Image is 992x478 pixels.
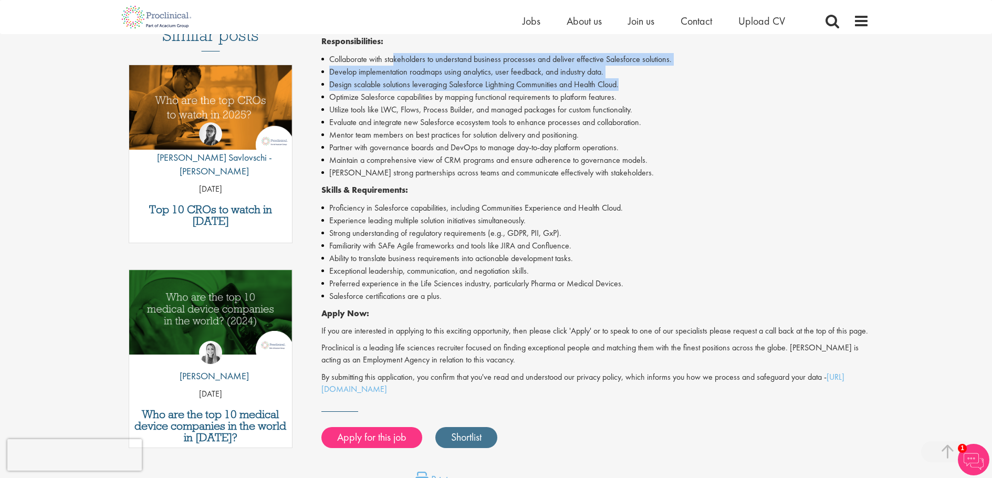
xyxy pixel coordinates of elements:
li: Design scalable solutions leveraging Salesforce Lightning Communities and Health Cloud. [321,78,869,91]
li: Partner with governance boards and DevOps to manage day-to-day platform operations. [321,141,869,154]
a: Upload CV [738,14,785,28]
img: Chatbot [958,444,989,475]
h3: Similar posts [162,26,259,51]
a: Shortlist [435,427,497,448]
li: Ability to translate business requirements into actionable development tasks. [321,252,869,265]
p: [DATE] [129,388,293,400]
li: Proficiency in Salesforce capabilities, including Communities Experience and Health Cloud. [321,202,869,214]
a: Link to a post [129,270,293,363]
li: Utilize tools like LWC, Flows, Process Builder, and managed packages for custom functionality. [321,103,869,116]
li: [PERSON_NAME] strong partnerships across teams and communicate effectively with stakeholders. [321,167,869,179]
a: Hannah Burke [PERSON_NAME] [172,341,249,388]
p: [PERSON_NAME] Savlovschi - [PERSON_NAME] [129,151,293,178]
a: Join us [628,14,654,28]
a: Apply for this job [321,427,422,448]
p: Proclinical is a leading life sciences recruiter focused on finding exceptional people and matchi... [321,342,869,366]
a: Who are the top 10 medical device companies in the world in [DATE]? [134,409,287,443]
li: Preferred experience in the Life Sciences industry, particularly Pharma or Medical Devices. [321,277,869,290]
a: Jobs [523,14,540,28]
li: Exceptional leadership, communication, and negotiation skills. [321,265,869,277]
a: Top 10 CROs to watch in [DATE] [134,204,287,227]
p: By submitting this application, you confirm that you've read and understood our privacy policy, w... [321,371,869,396]
li: Salesforce certifications are a plus. [321,290,869,303]
span: 1 [958,444,967,453]
p: [DATE] [129,183,293,195]
img: Theodora Savlovschi - Wicks [199,122,222,146]
strong: Skills & Requirements: [321,184,408,195]
strong: Apply Now: [321,308,369,319]
li: Strong understanding of regulatory requirements (e.g., GDPR, PII, GxP). [321,227,869,240]
li: Familiarity with SAFe Agile frameworks and tools like JIRA and Confluence. [321,240,869,252]
li: Mentor team members on best practices for solution delivery and positioning. [321,129,869,141]
p: [PERSON_NAME] [172,369,249,383]
a: [URL][DOMAIN_NAME] [321,371,844,394]
a: Theodora Savlovschi - Wicks [PERSON_NAME] Savlovschi - [PERSON_NAME] [129,122,293,183]
strong: Responsibilities: [321,36,383,47]
a: Contact [681,14,712,28]
li: Optimize Salesforce capabilities by mapping functional requirements to platform features. [321,91,869,103]
img: Hannah Burke [199,341,222,364]
iframe: reCAPTCHA [7,439,142,471]
li: Experience leading multiple solution initiatives simultaneously. [321,214,869,227]
img: Top 10 CROs 2025 | Proclinical [129,65,293,150]
li: Develop implementation roadmaps using analytics, user feedback, and industry data. [321,66,869,78]
img: Top 10 Medical Device Companies 2024 [129,270,293,355]
li: Evaluate and integrate new Salesforce ecosystem tools to enhance processes and collaboration. [321,116,869,129]
p: If you are interested in applying to this exciting opportunity, then please click 'Apply' or to s... [321,325,869,337]
a: About us [567,14,602,28]
li: Collaborate with stakeholders to understand business processes and deliver effective Salesforce s... [321,53,869,66]
a: Link to a post [129,65,293,158]
li: Maintain a comprehensive view of CRM programs and ensure adherence to governance models. [321,154,869,167]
